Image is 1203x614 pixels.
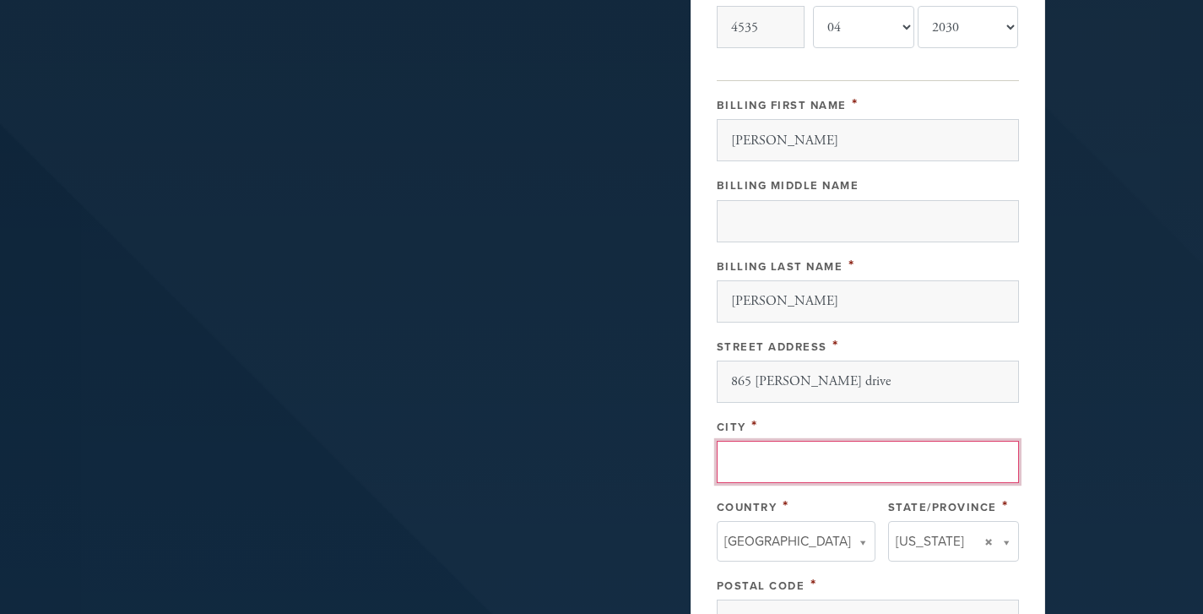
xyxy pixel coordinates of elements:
[813,6,914,48] select: Expiration Date month
[783,497,789,515] span: This field is required.
[717,340,827,354] label: Street Address
[888,521,1019,562] a: [US_STATE]
[848,256,855,274] span: This field is required.
[810,575,817,594] span: This field is required.
[717,260,843,274] label: Billing Last Name
[888,501,997,514] label: State/Province
[717,99,847,112] label: Billing First Name
[717,421,746,434] label: City
[717,579,805,593] label: Postal Code
[717,179,859,193] label: Billing Middle Name
[717,521,875,562] a: [GEOGRAPHIC_DATA]
[832,336,839,355] span: This field is required.
[918,6,1019,48] select: Expiration Date year
[724,530,851,552] span: [GEOGRAPHIC_DATA]
[1002,497,1009,515] span: This field is required.
[896,530,964,552] span: [US_STATE]
[852,95,859,113] span: This field is required.
[717,501,778,514] label: Country
[751,416,758,435] span: This field is required.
